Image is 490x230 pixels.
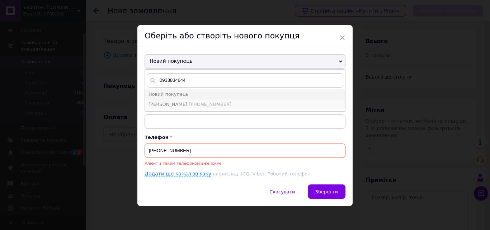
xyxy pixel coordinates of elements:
[315,189,338,194] span: Зберегти
[145,135,345,140] p: Телефон
[269,189,295,194] span: Скасувати
[149,91,188,97] span: Новий покупець
[339,32,345,44] span: ×
[211,171,310,177] span: наприклад, ICQ, Viber, Робочий телефон
[262,184,302,199] button: Скасувати
[145,161,221,166] span: Клієнт з таким телефоном вже існує
[145,171,211,177] a: Додати ще канал зв'язку
[137,25,353,47] div: Оберіть або створіть нового покупця
[145,144,345,158] input: +38 096 0000000
[145,54,345,69] span: Новий покупець
[308,184,345,199] button: Зберегти
[189,102,231,107] span: [PHONE_NUMBER]
[149,102,187,107] span: [PERSON_NAME]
